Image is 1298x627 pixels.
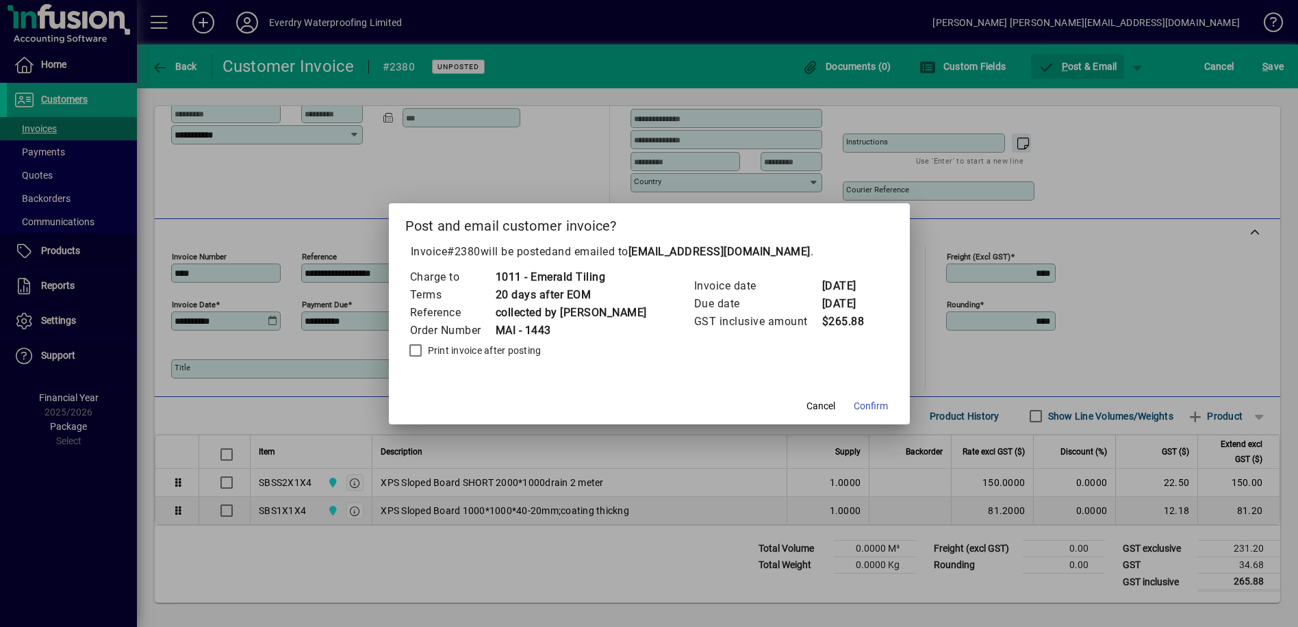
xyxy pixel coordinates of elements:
td: Order Number [409,322,495,340]
label: Print invoice after posting [425,344,542,357]
td: 1011 - Emerald Tiling [495,268,647,286]
td: MAI - 1443 [495,322,647,340]
span: Confirm [854,399,888,413]
td: Terms [409,286,495,304]
td: collected by [PERSON_NAME] [495,304,647,322]
td: Charge to [409,268,495,286]
td: GST inclusive amount [693,313,822,331]
td: [DATE] [822,277,876,295]
button: Cancel [799,394,843,419]
td: Invoice date [693,277,822,295]
td: Due date [693,295,822,313]
td: 20 days after EOM [495,286,647,304]
td: Reference [409,304,495,322]
button: Confirm [848,394,893,419]
span: Cancel [806,399,835,413]
td: [DATE] [822,295,876,313]
h2: Post and email customer invoice? [389,203,910,243]
td: $265.88 [822,313,876,331]
p: Invoice will be posted . [405,244,893,260]
span: and emailed to [552,245,811,258]
b: [EMAIL_ADDRESS][DOMAIN_NAME] [628,245,811,258]
span: #2380 [447,245,481,258]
